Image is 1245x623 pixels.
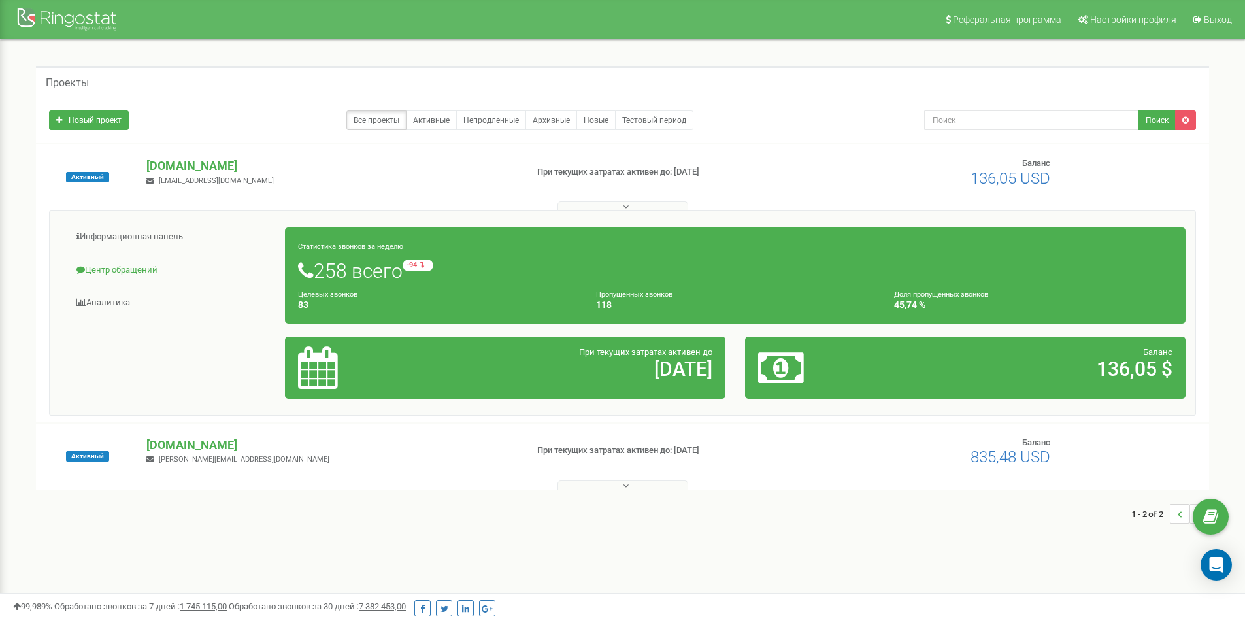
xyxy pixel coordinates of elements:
[456,110,526,130] a: Непродленные
[1131,504,1170,524] span: 1 - 2 of 2
[1022,437,1050,447] span: Баланс
[579,347,712,357] span: При текущих затратах активен до
[298,243,403,251] small: Статистика звонков за неделю
[406,110,457,130] a: Активные
[159,177,274,185] span: [EMAIL_ADDRESS][DOMAIN_NAME]
[159,455,329,463] span: [PERSON_NAME][EMAIL_ADDRESS][DOMAIN_NAME]
[359,601,406,611] u: 7 382 453,00
[59,287,286,319] a: Аналитика
[180,601,227,611] u: 1 745 115,00
[596,300,874,310] h4: 118
[49,110,129,130] a: Новый проект
[1022,158,1050,168] span: Баланс
[54,601,227,611] span: Обработано звонков за 7 дней :
[953,14,1061,25] span: Реферальная программа
[525,110,577,130] a: Архивные
[576,110,616,130] a: Новые
[298,260,1172,282] h1: 258 всего
[1201,549,1232,581] div: Open Intercom Messenger
[146,158,516,175] p: [DOMAIN_NAME]
[229,601,406,611] span: Обработано звонков за 30 дней :
[59,254,286,286] a: Центр обращений
[66,451,109,462] span: Активный
[442,358,712,380] h2: [DATE]
[894,290,988,299] small: Доля пропущенных звонков
[298,300,576,310] h4: 83
[1204,14,1232,25] span: Выход
[146,437,516,454] p: [DOMAIN_NAME]
[1143,347,1172,357] span: Баланс
[924,110,1139,130] input: Поиск
[1090,14,1176,25] span: Настройки профиля
[66,172,109,182] span: Активный
[1131,491,1209,537] nav: ...
[13,601,52,611] span: 99,989%
[971,169,1050,188] span: 136,05 USD
[537,166,809,178] p: При текущих затратах активен до: [DATE]
[537,445,809,457] p: При текущих затратах активен до: [DATE]
[903,358,1172,380] h2: 136,05 $
[59,221,286,253] a: Информационная панель
[971,448,1050,466] span: 835,48 USD
[1138,110,1176,130] button: Поиск
[615,110,693,130] a: Тестовый период
[403,260,433,271] small: -94
[596,290,672,299] small: Пропущенных звонков
[298,290,357,299] small: Целевых звонков
[46,77,89,89] h5: Проекты
[894,300,1172,310] h4: 45,74 %
[346,110,407,130] a: Все проекты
